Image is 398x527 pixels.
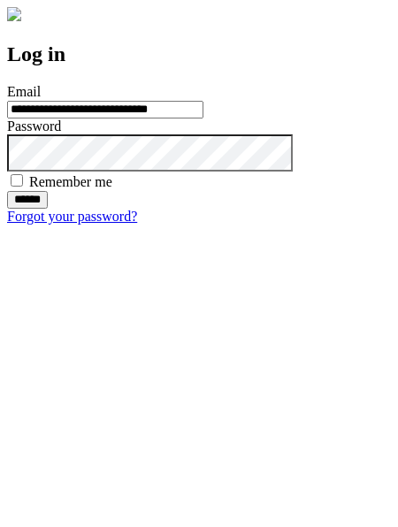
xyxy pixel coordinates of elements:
[7,7,21,21] img: logo-4e3dc11c47720685a147b03b5a06dd966a58ff35d612b21f08c02c0306f2b779.png
[7,84,41,99] label: Email
[29,174,112,189] label: Remember me
[7,118,61,134] label: Password
[7,209,137,224] a: Forgot your password?
[7,42,391,66] h2: Log in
